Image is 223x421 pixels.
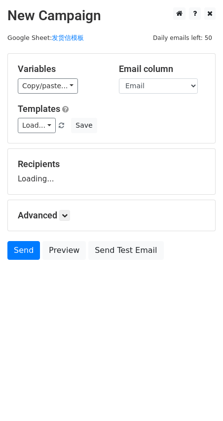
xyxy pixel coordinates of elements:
[42,241,86,260] a: Preview
[18,159,205,184] div: Loading...
[149,33,216,43] span: Daily emails left: 50
[149,34,216,41] a: Daily emails left: 50
[7,241,40,260] a: Send
[119,64,205,74] h5: Email column
[71,118,97,133] button: Save
[7,34,84,41] small: Google Sheet:
[88,241,163,260] a: Send Test Email
[18,159,205,170] h5: Recipients
[18,118,56,133] a: Load...
[18,104,60,114] a: Templates
[18,78,78,94] a: Copy/paste...
[18,210,205,221] h5: Advanced
[7,7,216,24] h2: New Campaign
[52,34,84,41] a: 发货信模板
[18,64,104,74] h5: Variables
